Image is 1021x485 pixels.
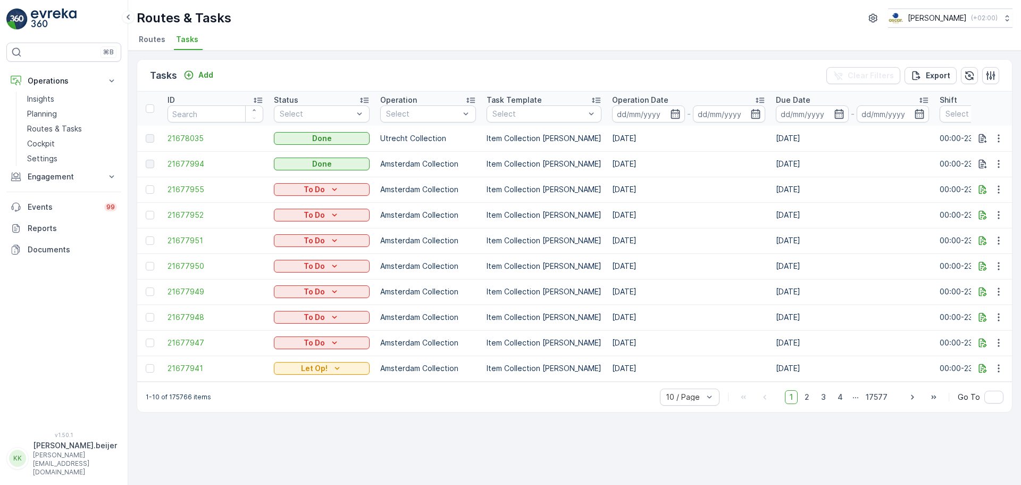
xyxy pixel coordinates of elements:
[146,262,154,270] div: Toggle Row Selected
[168,105,263,122] input: Search
[28,202,98,212] p: Events
[607,228,771,253] td: [DATE]
[487,210,601,220] p: Item Collection [PERSON_NAME]
[150,68,177,83] p: Tasks
[168,184,263,195] span: 21677955
[888,9,1012,28] button: [PERSON_NAME](+02:00)
[179,69,217,81] button: Add
[492,109,585,119] p: Select
[274,234,370,247] button: To Do
[28,223,117,234] p: Reports
[176,34,198,45] span: Tasks
[146,287,154,296] div: Toggle Row Selected
[852,390,859,404] p: ...
[274,311,370,324] button: To Do
[274,183,370,196] button: To Do
[487,133,601,144] p: Item Collection [PERSON_NAME]
[304,312,325,323] p: To Do
[6,432,121,438] span: v 1.50.1
[693,105,766,122] input: dd/mm/yyyy
[487,363,601,374] p: Item Collection [PERSON_NAME]
[304,184,325,195] p: To Do
[386,109,459,119] p: Select
[304,338,325,348] p: To Do
[945,109,1019,119] p: Select
[607,202,771,228] td: [DATE]
[612,105,685,122] input: dd/mm/yyyy
[23,151,121,166] a: Settings
[380,133,476,144] p: Utrecht Collection
[168,261,263,272] a: 21677950
[6,166,121,187] button: Engagement
[146,393,211,401] p: 1-10 of 175766 items
[280,109,353,119] p: Select
[826,67,900,84] button: Clear Filters
[487,235,601,246] p: Item Collection [PERSON_NAME]
[771,253,934,279] td: [DATE]
[168,286,263,297] a: 21677949
[958,392,980,402] span: Go To
[304,261,325,272] p: To Do
[771,126,934,151] td: [DATE]
[380,286,476,297] p: Amsterdam Collection
[27,109,57,119] p: Planning
[607,151,771,177] td: [DATE]
[9,450,26,467] div: KK
[487,95,542,105] p: Task Template
[380,312,476,323] p: Amsterdam Collection
[771,279,934,305] td: [DATE]
[888,12,903,24] img: basis-logo_rgb2x.png
[771,202,934,228] td: [DATE]
[6,70,121,92] button: Operations
[380,95,417,105] p: Operation
[301,363,328,374] p: Let Op!
[106,203,115,211] p: 99
[28,171,100,182] p: Engagement
[380,184,476,195] p: Amsterdam Collection
[168,95,175,105] p: ID
[940,95,957,105] p: Shift
[380,210,476,220] p: Amsterdam Collection
[607,253,771,279] td: [DATE]
[607,279,771,305] td: [DATE]
[771,305,934,330] td: [DATE]
[776,105,849,122] input: dd/mm/yyyy
[274,362,370,375] button: Let Op!
[380,235,476,246] p: Amsterdam Collection
[607,177,771,202] td: [DATE]
[168,235,263,246] a: 21677951
[168,210,263,220] a: 21677952
[312,133,332,144] p: Done
[800,390,814,404] span: 2
[785,390,798,404] span: 1
[771,177,934,202] td: [DATE]
[137,10,231,27] p: Routes & Tasks
[312,159,332,169] p: Done
[487,184,601,195] p: Item Collection [PERSON_NAME]
[274,260,370,273] button: To Do
[28,244,117,255] p: Documents
[23,121,121,136] a: Routes & Tasks
[31,9,77,30] img: logo_light-DOdMpM7g.png
[612,95,668,105] p: Operation Date
[146,236,154,245] div: Toggle Row Selected
[23,136,121,151] a: Cockpit
[168,363,263,374] a: 21677941
[607,330,771,356] td: [DATE]
[380,338,476,348] p: Amsterdam Collection
[857,105,930,122] input: dd/mm/yyyy
[687,108,691,120] p: -
[146,313,154,322] div: Toggle Row Selected
[851,108,855,120] p: -
[33,451,117,476] p: [PERSON_NAME][EMAIL_ADDRESS][DOMAIN_NAME]
[168,159,263,169] span: 21677994
[33,440,117,451] p: [PERSON_NAME].beijer
[168,312,263,323] a: 21677948
[274,95,298,105] p: Status
[139,34,165,45] span: Routes
[487,338,601,348] p: Item Collection [PERSON_NAME]
[607,305,771,330] td: [DATE]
